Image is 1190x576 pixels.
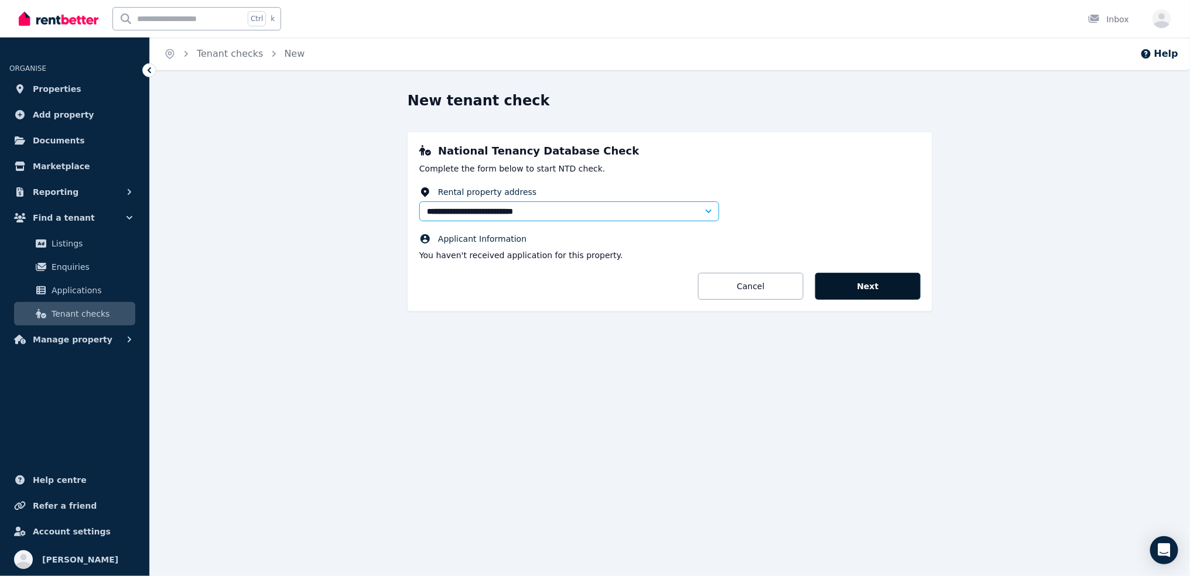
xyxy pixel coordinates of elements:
span: Manage property [33,332,112,347]
button: Find a tenant [9,206,140,229]
a: Documents [9,129,140,152]
nav: Breadcrumb [150,37,319,70]
a: Cancel [698,273,803,300]
span: Applications [52,283,131,297]
a: Marketplace [9,155,140,178]
a: New [285,48,305,59]
button: Help [1140,47,1178,61]
a: Add property [9,103,140,126]
img: RentBetter [19,10,98,28]
span: Help centre [33,473,87,487]
p: Complete the form below to start NTD check. [419,163,921,174]
div: Inbox [1088,13,1129,25]
span: ORGANISE [9,64,46,73]
span: Reporting [33,185,78,199]
button: Manage property [9,328,140,351]
span: [PERSON_NAME] [42,553,118,567]
a: Applications [14,279,135,302]
span: Documents [33,133,85,148]
span: Account settings [33,524,111,539]
span: Enquiries [52,260,131,274]
a: Enquiries [14,255,135,279]
a: Properties [9,77,140,101]
a: Help centre [9,468,140,492]
span: Rental property address [438,186,536,198]
a: Listings [14,232,135,255]
span: Ctrl [248,11,266,26]
a: Refer a friend [9,494,140,517]
div: Open Intercom Messenger [1150,536,1178,564]
button: Next [815,273,921,300]
span: Add property [33,108,94,122]
span: Find a tenant [33,211,95,225]
span: Refer a friend [33,499,97,513]
a: Tenant checks [14,302,135,325]
a: Tenant checks [197,48,264,59]
span: Properties [33,82,81,96]
span: Tenant checks [52,307,131,321]
h1: New tenant check [408,91,550,110]
p: You haven't received application for this property. [419,249,921,261]
a: Account settings [9,520,140,543]
span: Marketplace [33,159,90,173]
span: Listings [52,236,131,251]
span: Applicant Information [438,233,526,245]
span: k [271,14,275,23]
button: Reporting [9,180,140,204]
h3: National Tenancy Database Check [419,144,921,158]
